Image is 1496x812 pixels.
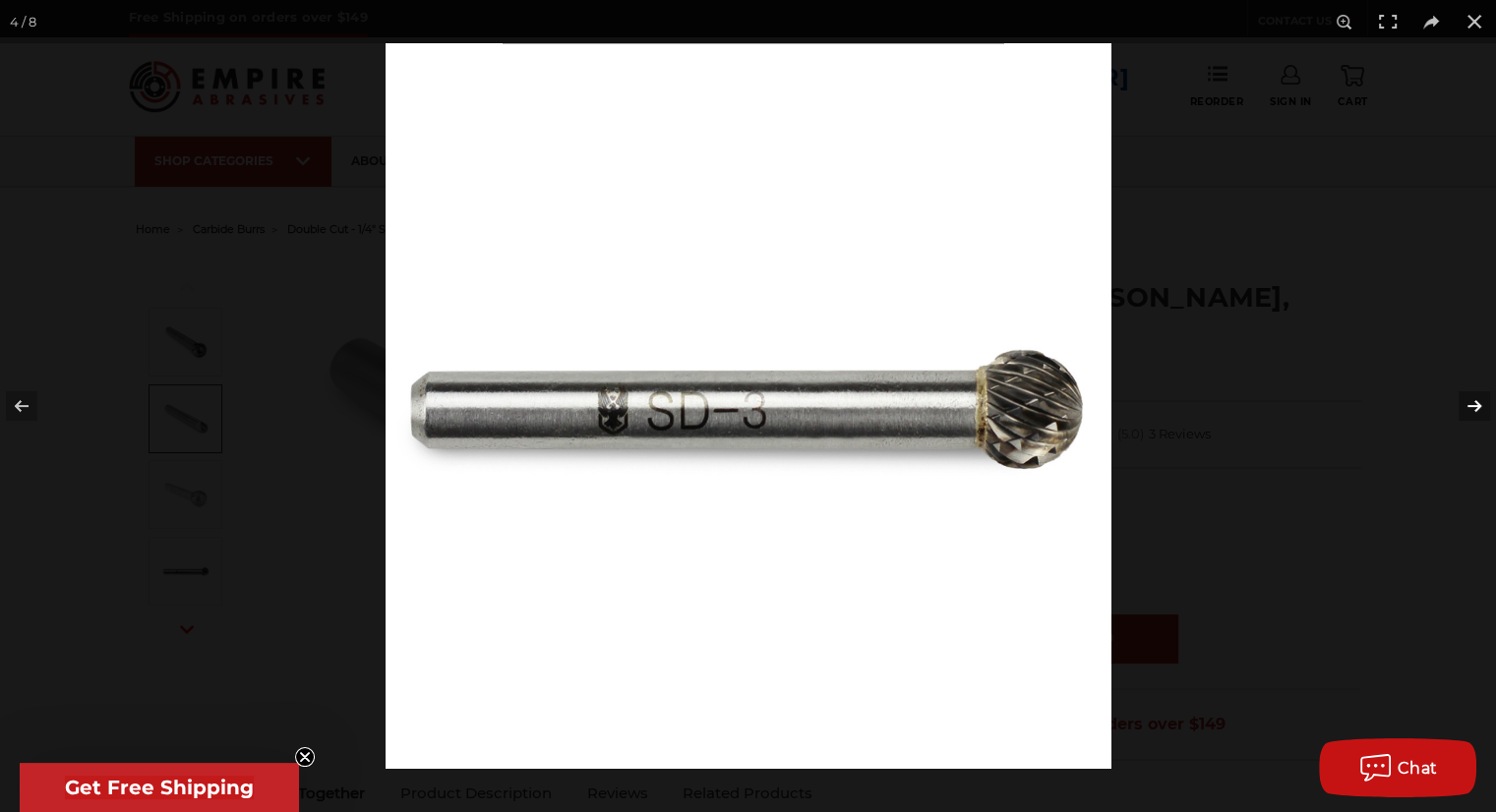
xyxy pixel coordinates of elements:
[386,43,1111,769] img: SD-3-carbide-burr-double-cut-1-4-inch-ball-shape__55247.1680561517.jpg
[65,776,254,799] span: Get Free Shipping
[1319,738,1476,797] button: Chat
[1427,357,1496,455] button: Next (arrow right)
[20,763,299,812] div: Get Free ShippingClose teaser
[1398,759,1438,778] span: Chat
[295,747,315,767] button: Close teaser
